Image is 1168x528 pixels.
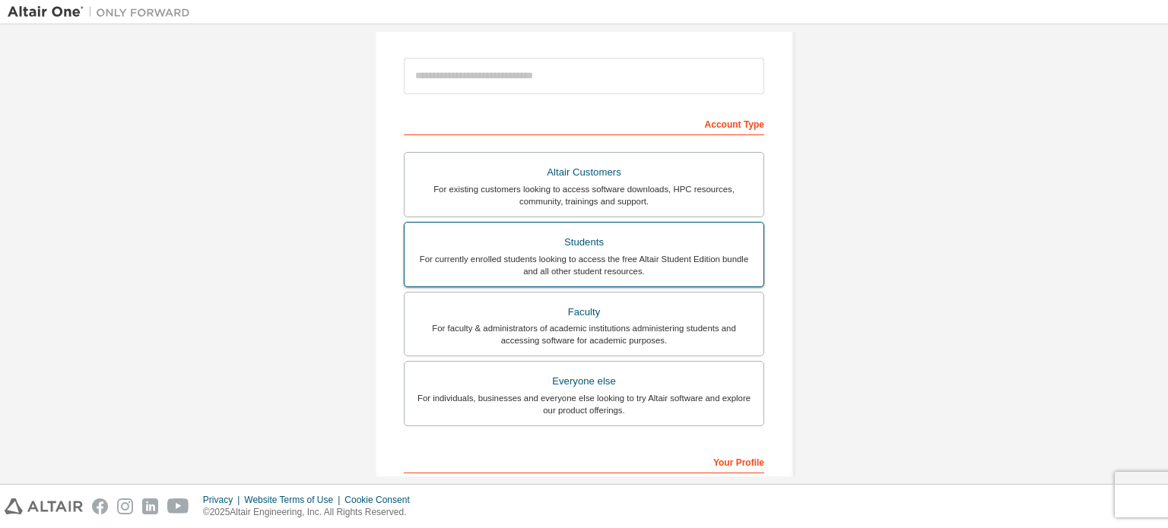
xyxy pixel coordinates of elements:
[414,162,754,183] div: Altair Customers
[414,371,754,392] div: Everyone else
[414,302,754,323] div: Faculty
[414,232,754,253] div: Students
[117,498,133,514] img: instagram.svg
[404,111,764,135] div: Account Type
[414,183,754,207] div: For existing customers looking to access software downloads, HPC resources, community, trainings ...
[344,494,418,506] div: Cookie Consent
[5,498,83,514] img: altair_logo.svg
[203,494,244,506] div: Privacy
[414,392,754,416] div: For individuals, businesses and everyone else looking to try Altair software and explore our prod...
[92,498,108,514] img: facebook.svg
[404,449,764,473] div: Your Profile
[167,498,189,514] img: youtube.svg
[203,506,419,519] p: © 2025 Altair Engineering, Inc. All Rights Reserved.
[414,322,754,346] div: For faculty & administrators of academic institutions administering students and accessing softwa...
[8,5,198,20] img: Altair One
[414,253,754,277] div: For currently enrolled students looking to access the free Altair Student Edition bundle and all ...
[244,494,344,506] div: Website Terms of Use
[142,498,158,514] img: linkedin.svg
